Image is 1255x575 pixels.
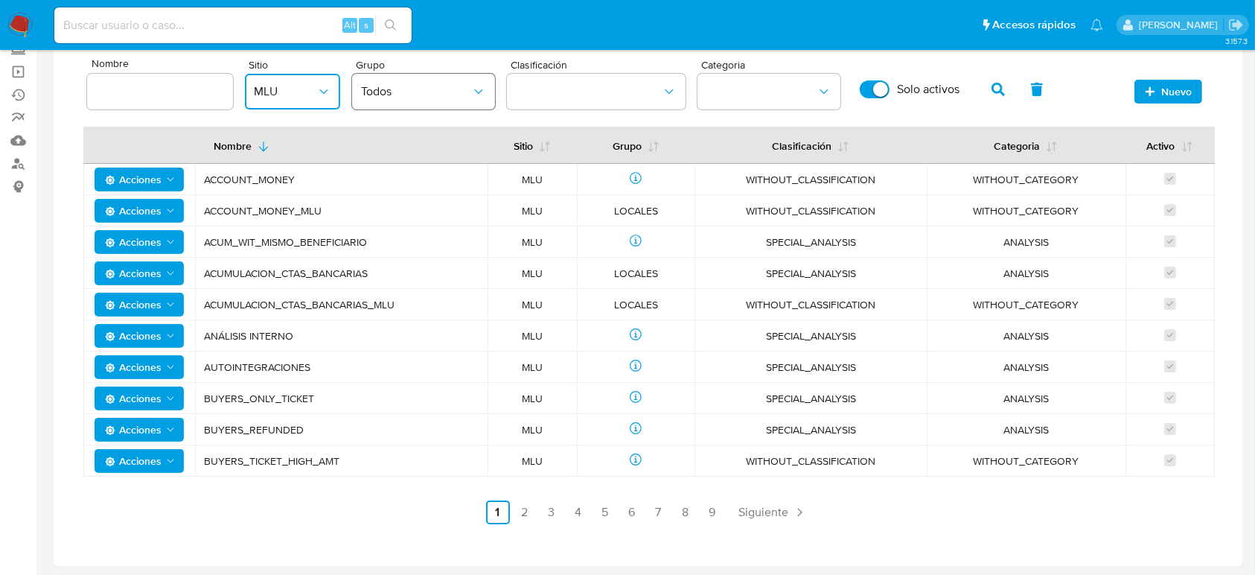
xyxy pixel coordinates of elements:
[344,18,356,32] span: Alt
[1225,35,1248,47] span: 3.157.3
[1139,18,1223,32] p: agustin.duran@mercadolibre.com
[992,17,1076,33] span: Accesos rápidos
[375,15,406,36] button: search-icon
[54,16,412,35] input: Buscar usuario o caso...
[1090,19,1103,31] a: Notificaciones
[364,18,368,32] span: s
[1228,17,1244,33] a: Salir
